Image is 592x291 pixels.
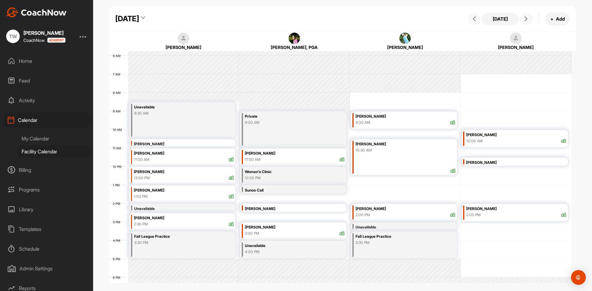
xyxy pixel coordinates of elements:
[245,157,261,162] div: 11:00 AM
[356,233,438,240] div: Fall League Practice
[356,224,438,231] div: Unavailable
[3,221,90,237] div: Templates
[356,212,370,218] div: 2:00 PM
[109,220,126,224] div: 3 PM
[245,175,327,181] div: 12:00 PM
[3,93,90,108] div: Activity
[356,148,372,153] div: 10:30 AM
[17,132,90,145] div: My Calendar
[470,44,562,51] div: [PERSON_NAME]
[178,33,189,44] img: square_default-ef6cabf814de5a2bf16c804365e32c732080f9872bdf737d349900a9daf73cf9.png
[134,141,234,148] div: [PERSON_NAME]
[359,44,451,51] div: [PERSON_NAME]
[109,54,127,58] div: 6 AM
[356,205,455,212] div: [PERSON_NAME]
[6,7,67,17] img: CoachNow
[109,202,126,205] div: 2 PM
[134,104,216,111] div: Unavailable
[466,159,566,166] div: [PERSON_NAME]
[245,150,345,157] div: [PERSON_NAME]
[466,205,566,212] div: [PERSON_NAME]
[245,231,259,236] div: 3:00 PM
[248,44,340,51] div: [PERSON_NAME], PGA
[109,72,126,76] div: 7 AM
[3,162,90,178] div: Billing
[289,33,300,44] img: square_095835cd76ac6bd3b20469ba0b26027f.jpg
[134,111,216,116] div: 8:30 AM
[23,38,65,43] div: CoachNow
[3,182,90,197] div: Programs
[356,141,455,148] div: [PERSON_NAME]
[466,138,483,144] div: 10:00 AM
[356,120,370,125] div: 9:00 AM
[510,33,522,44] img: square_default-ef6cabf814de5a2bf16c804365e32c732080f9872bdf737d349900a9daf73cf9.png
[399,33,411,44] img: square_1707734b9169688d3d4311bb3a41c2ac.jpg
[356,113,455,120] div: [PERSON_NAME]
[134,157,150,162] div: 11:00 AM
[550,16,553,22] span: +
[115,13,139,24] div: [DATE]
[245,120,327,125] div: 9:00 AM
[134,215,234,222] div: [PERSON_NAME]
[109,276,126,279] div: 6 PM
[138,44,230,51] div: [PERSON_NAME]
[3,112,90,128] div: Calendar
[134,205,216,212] div: Unavailable
[134,168,234,176] div: [PERSON_NAME]
[23,30,65,35] div: [PERSON_NAME]
[3,261,90,276] div: Admin Settings
[134,175,150,181] div: 12:00 PM
[134,194,148,199] div: 1:00 PM
[47,38,65,43] img: CoachNow acadmey
[134,221,148,227] div: 2:30 PM
[245,168,327,176] div: Women's Clinic
[245,249,327,255] div: 4:00 PM
[109,128,128,131] div: 10 AM
[245,242,327,249] div: Unavailable
[571,270,586,285] div: Open Intercom Messenger
[109,91,127,95] div: 8 AM
[134,233,216,240] div: Fall League Practice
[3,241,90,257] div: Schedule
[109,239,126,242] div: 4 PM
[245,113,327,120] div: Private
[134,187,234,194] div: [PERSON_NAME]
[109,146,127,150] div: 11 AM
[109,183,126,187] div: 1 PM
[356,240,438,245] div: 3:30 PM
[3,53,90,69] div: Home
[6,30,20,43] div: TW
[545,12,570,26] button: +Add
[466,212,481,218] div: 2:00 PM
[134,240,216,245] div: 3:30 PM
[245,187,327,194] div: Sunoo Call
[109,165,128,168] div: 12 PM
[109,257,126,261] div: 5 PM
[245,205,345,212] div: [PERSON_NAME]
[17,145,90,158] div: Facility Calendar
[134,150,234,157] div: [PERSON_NAME]
[109,109,127,113] div: 9 AM
[466,131,566,139] div: [PERSON_NAME]
[3,73,90,88] div: Feed
[245,224,345,231] div: [PERSON_NAME]
[482,13,519,25] button: [DATE]
[3,202,90,217] div: Library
